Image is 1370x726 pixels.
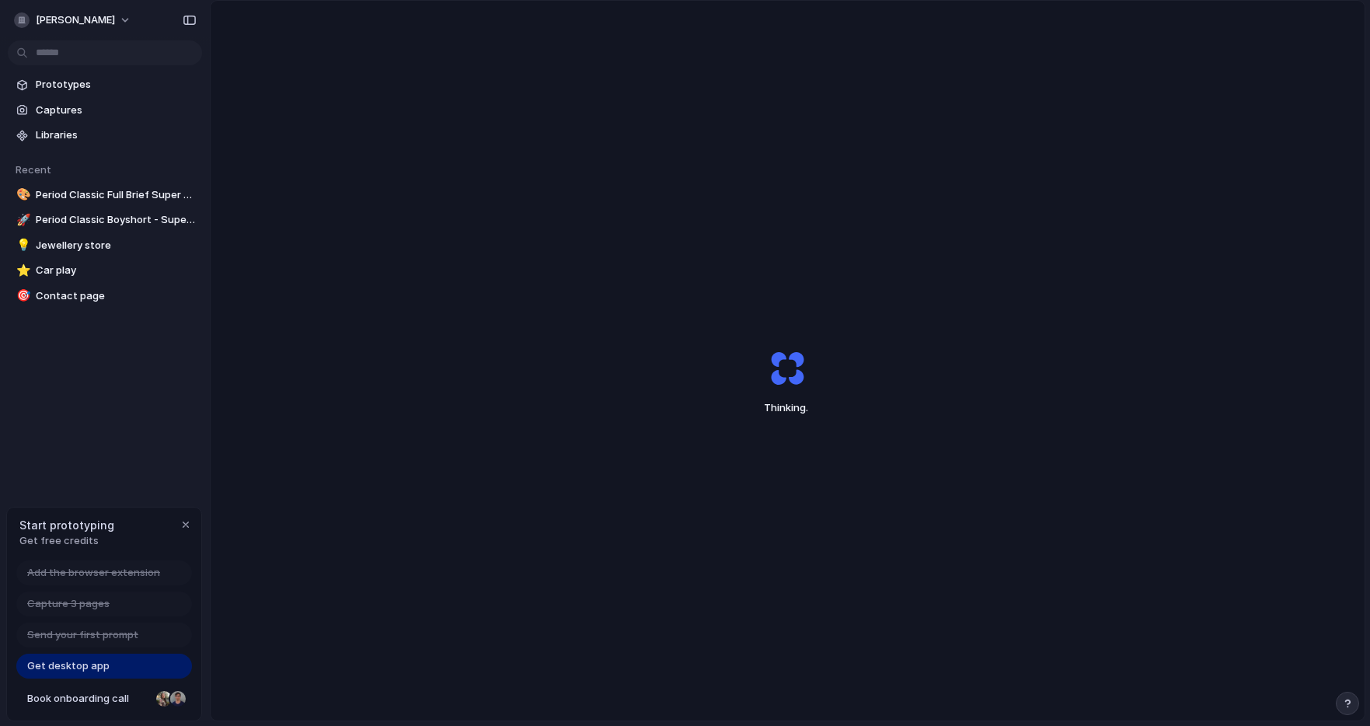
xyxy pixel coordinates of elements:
[27,565,160,581] span: Add the browser extension
[8,284,202,308] a: 🎯Contact page
[14,288,30,304] button: 🎯
[155,689,173,708] div: Nicole Kubica
[14,263,30,278] button: ⭐
[734,400,842,416] span: Thinking
[169,689,187,708] div: Christian Iacullo
[16,186,27,204] div: 🎨
[27,658,110,674] span: Get desktop app
[16,211,27,229] div: 🚀
[8,99,202,122] a: Captures
[14,212,30,228] button: 🚀
[8,259,202,282] a: ⭐Car play
[36,12,115,28] span: [PERSON_NAME]
[16,163,51,176] span: Recent
[16,236,27,254] div: 💡
[27,596,110,612] span: Capture 3 pages
[19,517,114,533] span: Start prototyping
[8,234,202,257] a: 💡Jewellery store
[16,654,192,679] a: Get desktop app
[19,533,114,549] span: Get free credits
[806,401,808,414] span: .
[16,287,27,305] div: 🎯
[14,238,30,253] button: 💡
[36,187,196,203] span: Period Classic Full Brief Super Night Sky Blue 3 Pack | Modibodi – Modibodi AU
[36,288,196,304] span: Contact page
[8,124,202,147] a: Libraries
[36,103,196,118] span: Captures
[27,627,138,643] span: Send your first prompt
[16,262,27,280] div: ⭐
[36,263,196,278] span: Car play
[8,8,139,33] button: [PERSON_NAME]
[16,686,192,711] a: Book onboarding call
[8,183,202,207] a: 🎨Period Classic Full Brief Super Night Sky Blue 3 Pack | Modibodi – Modibodi AU
[36,77,196,92] span: Prototypes
[14,187,30,203] button: 🎨
[36,127,196,143] span: Libraries
[27,691,150,707] span: Book onboarding call
[8,208,202,232] a: 🚀Period Classic Boyshort - Super in Black | Modibodi – Modibodi AU
[36,212,196,228] span: Period Classic Boyshort - Super in Black | Modibodi – Modibodi AU
[8,73,202,96] a: Prototypes
[36,238,196,253] span: Jewellery store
